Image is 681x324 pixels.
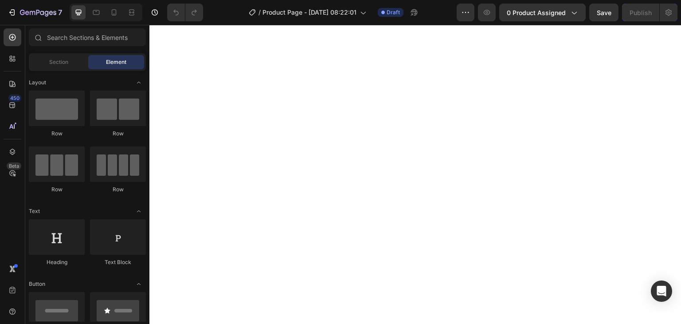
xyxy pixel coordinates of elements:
[90,130,146,138] div: Row
[589,4,618,21] button: Save
[29,281,45,287] span: Button
[622,4,659,21] button: Publish
[132,277,146,291] span: Toggle open
[132,75,146,90] span: Toggle open
[651,281,672,302] div: Open Intercom Messenger
[49,59,68,65] span: Section
[630,8,652,17] div: Publish
[149,25,681,324] iframe: Design area
[262,9,356,16] span: Product Page - [DATE] 08:22:01
[499,4,586,21] button: 0 product assigned
[507,8,566,17] span: 0 product assigned
[29,130,85,138] div: Row
[132,204,146,218] span: Toggle open
[167,4,203,21] div: Undo/Redo
[29,186,85,194] div: Row
[258,9,261,16] span: /
[58,7,62,18] p: 7
[90,186,146,194] div: Row
[90,258,146,266] div: Text Block
[387,9,400,16] span: Draft
[597,9,611,16] span: Save
[106,59,126,65] span: Element
[4,4,66,21] button: 7
[7,162,21,170] div: Beta
[8,95,21,102] div: 450
[29,258,85,266] div: Heading
[29,79,46,86] span: Layout
[29,208,40,214] span: Text
[29,28,146,46] input: Search Sections & Elements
